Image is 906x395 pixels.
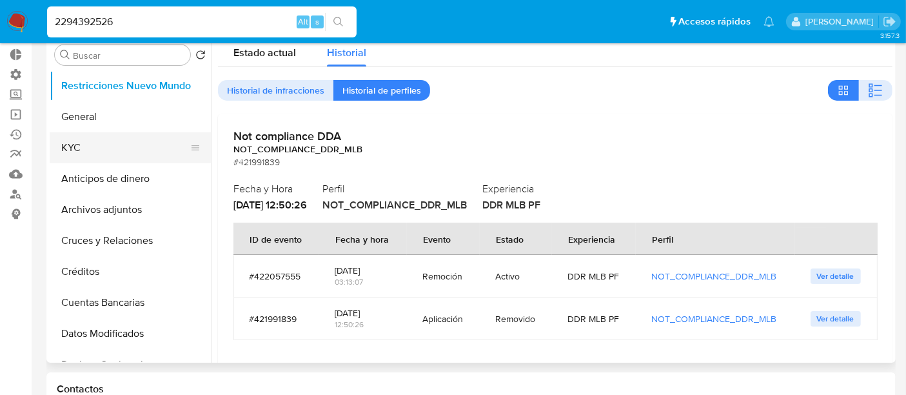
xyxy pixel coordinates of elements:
[50,101,211,132] button: General
[50,349,211,380] button: Devices Geolocation
[60,50,70,60] button: Buscar
[50,132,201,163] button: KYC
[763,16,774,27] a: Notificaciones
[880,30,900,41] span: 3.157.3
[50,287,211,318] button: Cuentas Bancarias
[805,15,878,28] p: zoe.breuer@mercadolibre.com
[47,14,357,30] input: Buscar usuario o caso...
[73,50,185,61] input: Buscar
[50,70,211,101] button: Restricciones Nuevo Mundo
[678,15,751,28] span: Accesos rápidos
[50,225,211,256] button: Cruces y Relaciones
[315,15,319,28] span: s
[50,318,211,349] button: Datos Modificados
[325,13,351,31] button: search-icon
[195,50,206,64] button: Volver al orden por defecto
[883,15,896,28] a: Salir
[50,194,211,225] button: Archivos adjuntos
[50,256,211,287] button: Créditos
[50,163,211,194] button: Anticipos de dinero
[298,15,308,28] span: Alt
